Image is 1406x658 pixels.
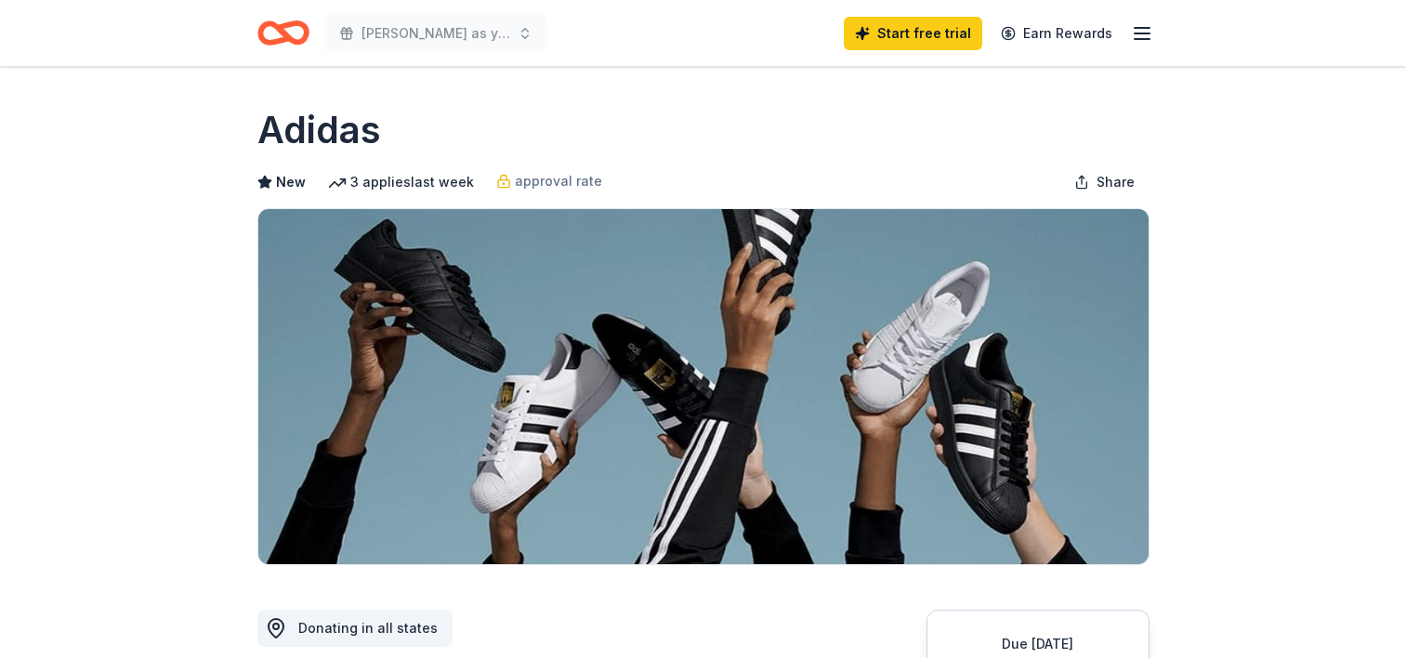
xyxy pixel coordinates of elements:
a: Home [257,11,309,55]
span: approval rate [515,170,602,192]
button: Share [1059,164,1150,201]
div: Due [DATE] [950,633,1126,655]
span: [PERSON_NAME] as you learn golf and racquet sport tournament [361,22,510,45]
a: Start free trial [844,17,982,50]
a: approval rate [496,170,602,192]
button: [PERSON_NAME] as you learn golf and racquet sport tournament [324,15,547,52]
span: Share [1097,171,1135,193]
span: New [276,171,306,193]
div: 3 applies last week [328,171,474,193]
span: Donating in all states [298,620,438,636]
img: Image for Adidas [258,209,1149,564]
h1: Adidas [257,104,381,156]
a: Earn Rewards [990,17,1123,50]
